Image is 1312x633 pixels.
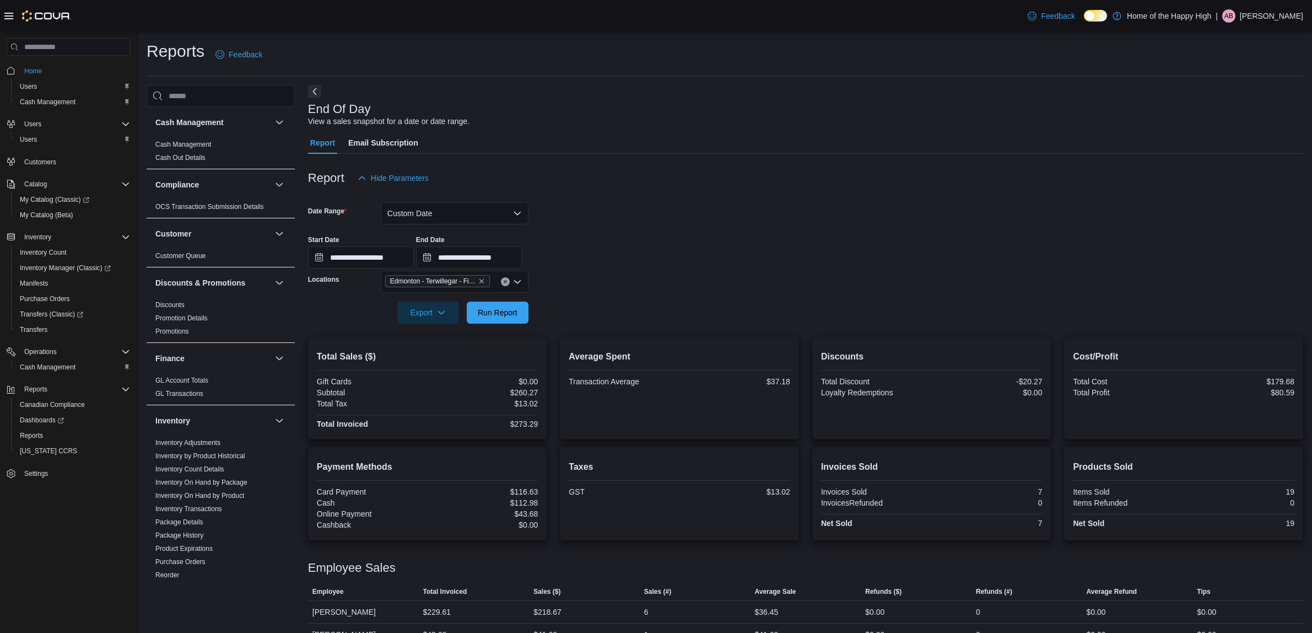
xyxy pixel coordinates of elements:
span: Dashboards [20,416,64,425]
span: Operations [20,345,130,358]
div: Total Profit [1073,388,1181,397]
div: InvoicesRefunded [821,498,930,507]
button: Run Report [467,302,528,324]
span: Inventory Transactions [155,505,222,513]
div: 7 [934,519,1043,528]
button: Operations [20,345,61,358]
span: Inventory On Hand by Product [155,491,244,500]
button: Cash Management [11,94,134,110]
span: Transfers [15,323,130,336]
span: Cash Management [15,361,130,374]
span: Promotion Details [155,314,208,323]
a: Dashboards [11,412,134,428]
span: Inventory [24,233,51,242]
button: Discounts & Promotions [273,276,286,289]
label: Start Date [308,235,339,244]
strong: Total Invoiced [317,420,368,428]
div: $13.02 [430,399,538,408]
div: Cashback [317,521,425,529]
button: Next [308,85,321,98]
button: Reports [11,428,134,443]
a: Inventory Adjustments [155,439,220,447]
span: Run Report [478,307,517,318]
span: Tips [1197,587,1210,596]
span: Inventory by Product Historical [155,452,245,460]
div: Customer [147,249,295,267]
div: $80.59 [1186,388,1294,397]
a: Purchase Orders [155,558,206,566]
strong: Net Sold [1073,519,1104,528]
div: Transaction Average [569,377,677,386]
a: Cash Management [155,141,211,148]
div: Compliance [147,200,295,218]
h3: Compliance [155,179,199,190]
button: Compliance [155,179,271,190]
a: Reorder [155,571,179,579]
div: Subtotal [317,388,425,397]
a: Customers [20,155,61,169]
span: Catalog [20,178,130,191]
a: Transfers (Classic) [11,307,134,322]
span: My Catalog (Classic) [20,195,89,204]
div: $179.68 [1186,377,1294,386]
span: Cash Management [15,95,130,109]
a: [US_STATE] CCRS [15,444,82,458]
a: Inventory Manager (Classic) [15,261,115,275]
span: Sales ($) [533,587,560,596]
a: Customer Queue [155,252,206,260]
span: AB [1224,9,1233,23]
h3: Report [308,171,344,185]
button: Purchase Orders [11,291,134,307]
span: Edmonton - Terwillegar - Fire & Flower [385,275,490,287]
a: My Catalog (Beta) [15,208,78,222]
a: My Catalog (Classic) [15,193,94,206]
span: Edmonton - Terwillegar - Fire & Flower [390,276,476,287]
button: Cash Management [273,116,286,129]
span: Purchase Orders [155,557,206,566]
button: Cash Management [11,360,134,375]
span: Inventory Manager (Classic) [15,261,130,275]
input: Press the down key to open a popover containing a calendar. [308,246,414,269]
a: Transfers (Classic) [15,308,88,321]
span: Refunds (#) [976,587,1012,596]
a: Inventory by Product Historical [155,452,245,460]
div: 7 [934,487,1043,496]
span: Inventory Count [20,248,67,257]
div: Finance [147,374,295,405]
span: Settings [20,466,130,480]
span: Average Sale [755,587,796,596]
h2: Cost/Profit [1073,350,1294,363]
h3: Discounts & Promotions [155,277,245,288]
span: Sales (#) [644,587,671,596]
div: 0 [1186,498,1294,507]
button: My Catalog (Beta) [11,207,134,223]
span: Catalog [24,180,47,189]
h2: Total Sales ($) [317,350,538,363]
button: Transfers [11,322,134,337]
button: Inventory [155,415,271,426]
span: Reorder [155,571,179,580]
span: Users [20,135,37,144]
span: Home [20,63,130,77]
div: Discounts & Promotions [147,298,295,342]
div: $0.00 [1087,605,1106,619]
button: Clear input [501,277,510,286]
span: Refunds ($) [865,587,901,596]
span: GL Account Totals [155,376,208,385]
div: 19 [1186,519,1294,528]
span: Cash Management [155,140,211,149]
span: Manifests [20,279,48,288]
a: Inventory Count Details [155,465,224,473]
span: Package Details [155,518,203,527]
div: $37.18 [682,377,790,386]
span: Users [20,117,130,131]
a: Discounts [155,301,185,309]
span: Inventory Count [15,246,130,259]
a: Promotions [155,328,189,335]
span: Home [24,67,42,76]
span: GL Transactions [155,389,203,398]
button: Users [2,116,134,132]
button: Customer [273,227,286,240]
label: Date Range [308,207,347,216]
